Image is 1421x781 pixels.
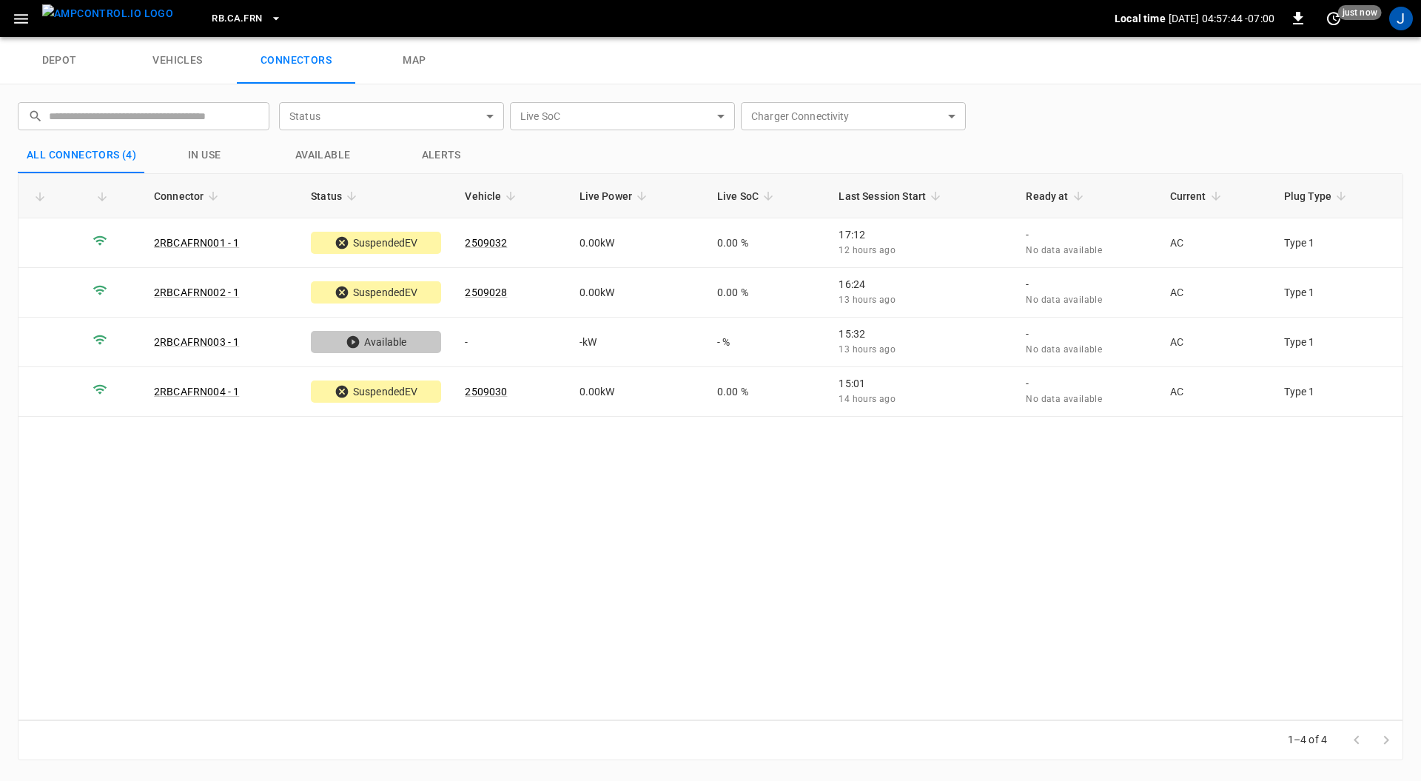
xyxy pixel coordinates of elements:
[237,37,355,84] a: connectors
[311,381,441,403] div: SuspendedEV
[355,37,474,84] a: map
[465,386,507,398] a: 2509030
[839,394,896,404] span: 14 hours ago
[568,367,705,417] td: 0.00 kW
[580,187,652,205] span: Live Power
[568,218,705,268] td: 0.00 kW
[705,318,827,367] td: - %
[154,286,239,298] a: 2RBCAFRN002 - 1
[1272,268,1402,318] td: Type 1
[1272,367,1402,417] td: Type 1
[311,281,441,304] div: SuspendedEV
[465,187,520,205] span: Vehicle
[839,227,1002,242] p: 17:12
[1158,268,1272,318] td: AC
[154,336,239,348] a: 2RBCAFRN003 - 1
[1170,187,1226,205] span: Current
[1026,277,1146,292] p: -
[1026,227,1146,242] p: -
[1338,5,1382,20] span: just now
[1158,218,1272,268] td: AC
[154,237,239,249] a: 2RBCAFRN001 - 1
[1158,318,1272,367] td: AC
[1026,394,1102,404] span: No data available
[839,187,945,205] span: Last Session Start
[42,4,173,23] img: ampcontrol.io logo
[705,367,827,417] td: 0.00 %
[717,187,778,205] span: Live SoC
[839,326,1002,341] p: 15:32
[839,376,1002,391] p: 15:01
[1026,295,1102,305] span: No data available
[568,318,705,367] td: - kW
[1026,187,1087,205] span: Ready at
[1288,732,1327,747] p: 1–4 of 4
[118,37,237,84] a: vehicles
[1158,367,1272,417] td: AC
[382,138,500,173] button: Alerts
[465,237,507,249] a: 2509032
[453,318,567,367] td: -
[263,138,382,173] button: Available
[1322,7,1346,30] button: set refresh interval
[1272,218,1402,268] td: Type 1
[705,268,827,318] td: 0.00 %
[212,10,262,27] span: RB.CA.FRN
[154,386,239,398] a: 2RBCAFRN004 - 1
[311,187,361,205] span: Status
[1026,326,1146,341] p: -
[206,4,287,33] button: RB.CA.FRN
[145,138,263,173] button: in use
[1284,187,1351,205] span: Plug Type
[839,277,1002,292] p: 16:24
[1115,11,1166,26] p: Local time
[1272,318,1402,367] td: Type 1
[839,245,896,255] span: 12 hours ago
[568,268,705,318] td: 0.00 kW
[839,295,896,305] span: 13 hours ago
[154,187,223,205] span: Connector
[1026,376,1146,391] p: -
[465,286,507,298] a: 2509028
[1026,344,1102,355] span: No data available
[1389,7,1413,30] div: profile-icon
[311,232,441,254] div: SuspendedEV
[705,218,827,268] td: 0.00 %
[1026,245,1102,255] span: No data available
[311,331,441,353] div: Available
[839,344,896,355] span: 13 hours ago
[1169,11,1274,26] p: [DATE] 04:57:44 -07:00
[18,138,145,173] button: All Connectors (4)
